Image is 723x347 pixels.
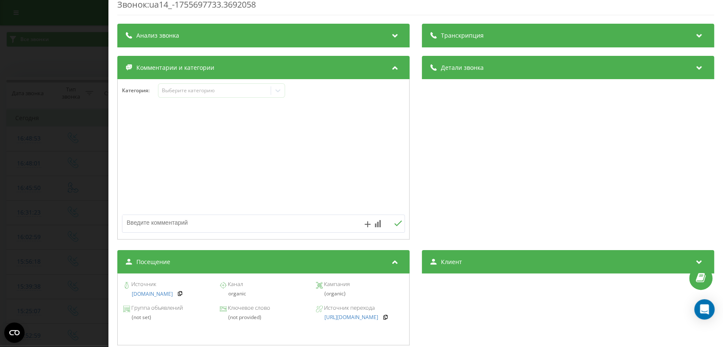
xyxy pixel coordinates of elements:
[441,31,484,40] span: Транскрипция
[220,314,307,320] div: (not provided)
[324,314,378,320] a: [URL][DOMAIN_NAME]
[122,88,158,94] h4: Категория :
[132,291,173,297] a: [DOMAIN_NAME]
[316,291,404,297] div: (organic)
[227,304,270,312] span: Ключевое слово
[694,299,715,319] div: Open Intercom Messenger
[123,314,211,320] div: (not set)
[323,304,375,312] span: Источник перехода
[220,291,307,297] div: organic
[227,280,243,289] span: Канал
[130,304,183,312] span: Группа объявлений
[136,63,214,72] span: Комментарии и категории
[4,322,25,343] button: Open CMP widget
[136,258,170,266] span: Посещение
[130,280,156,289] span: Источник
[441,258,462,266] span: Клиент
[323,280,350,289] span: Кампания
[136,31,179,40] span: Анализ звонка
[441,63,484,72] span: Детали звонка
[162,87,268,94] div: Выберите категорию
